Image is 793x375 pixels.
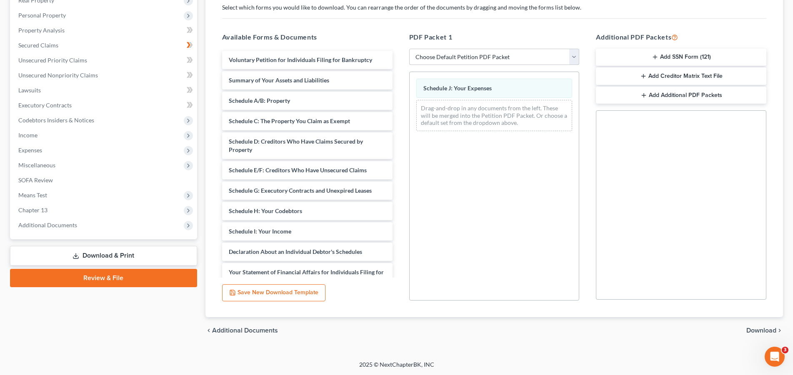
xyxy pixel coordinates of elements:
[229,117,350,124] span: Schedule C: The Property You Claim as Exempt
[229,268,384,284] span: Your Statement of Financial Affairs for Individuals Filing for Bankruptcy
[229,207,302,214] span: Schedule H: Your Codebtors
[18,206,48,214] span: Chapter 13
[18,147,42,154] span: Expenses
[18,87,41,94] span: Lawsuits
[18,27,65,34] span: Property Analysis
[12,53,197,68] a: Unsecured Priority Claims
[10,246,197,266] a: Download & Print
[423,84,492,92] span: Schedule J: Your Expenses
[18,42,58,49] span: Secured Claims
[229,97,290,104] span: Schedule A/B: Property
[746,327,776,334] span: Download
[229,248,362,255] span: Declaration About an Individual Debtor's Schedules
[229,228,291,235] span: Schedule I: Your Income
[765,347,785,367] iframe: Intercom live chat
[212,327,278,334] span: Additional Documents
[222,32,393,42] h5: Available Forms & Documents
[18,72,98,79] span: Unsecured Nonpriority Claims
[12,38,197,53] a: Secured Claims
[18,191,47,199] span: Means Test
[222,3,766,12] p: Select which forms you would like to download. You can rearrange the order of the documents by dr...
[776,327,783,334] i: chevron_right
[782,347,788,353] span: 3
[18,176,53,184] span: SOFA Review
[18,221,77,228] span: Additional Documents
[12,68,197,83] a: Unsecured Nonpriority Claims
[596,67,766,85] button: Add Creditor Matrix Text File
[12,173,197,188] a: SOFA Review
[746,327,783,334] button: Download chevron_right
[229,138,363,153] span: Schedule D: Creditors Who Have Claims Secured by Property
[229,166,367,174] span: Schedule E/F: Creditors Who Have Unsecured Claims
[596,87,766,104] button: Add Additional PDF Packets
[222,284,325,302] button: Save New Download Template
[18,102,72,109] span: Executory Contracts
[18,161,55,169] span: Miscellaneous
[596,49,766,66] button: Add SSN Form (121)
[18,117,94,124] span: Codebtors Insiders & Notices
[229,77,329,84] span: Summary of Your Assets and Liabilities
[18,12,66,19] span: Personal Property
[10,269,197,287] a: Review & File
[18,132,38,139] span: Income
[205,327,278,334] a: chevron_left Additional Documents
[12,23,197,38] a: Property Analysis
[205,327,212,334] i: chevron_left
[596,32,766,42] h5: Additional PDF Packets
[229,187,372,194] span: Schedule G: Executory Contracts and Unexpired Leases
[416,100,573,131] div: Drag-and-drop in any documents from the left. These will be merged into the Petition PDF Packet. ...
[409,32,580,42] h5: PDF Packet 1
[12,98,197,113] a: Executory Contracts
[18,57,87,64] span: Unsecured Priority Claims
[229,56,372,63] span: Voluntary Petition for Individuals Filing for Bankruptcy
[12,83,197,98] a: Lawsuits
